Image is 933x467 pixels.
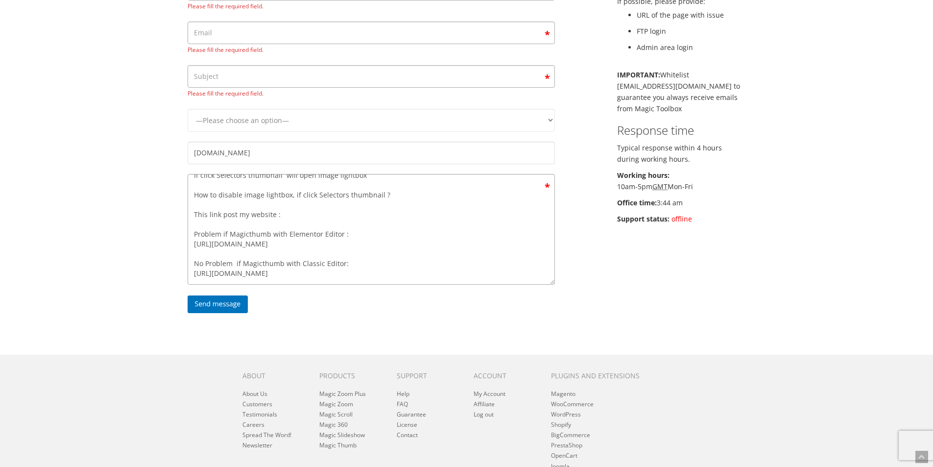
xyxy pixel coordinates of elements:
a: Magic Scroll [319,410,353,418]
span: Please fill the required field. [188,44,555,55]
li: URL of the page with issue [637,9,746,21]
span: Please fill the required field. [188,0,555,12]
a: Newsletter [242,441,272,449]
a: License [397,420,417,429]
a: Shopify [551,420,571,429]
b: Working hours: [617,171,670,180]
p: 3:44 am [617,197,746,208]
a: About Us [242,390,267,398]
span: Please fill the required field. [188,88,555,99]
h6: Support [397,372,459,379]
a: OpenCart [551,451,577,460]
a: WordPress [551,410,581,418]
h6: About [242,372,305,379]
p: 10am-5pm Mon-Fri [617,170,746,192]
h6: Plugins and extensions [551,372,652,379]
a: BigCommerce [551,431,590,439]
a: My Account [474,390,505,398]
a: WooCommerce [551,400,594,408]
h6: Account [474,372,536,379]
a: Magic Slideshow [319,431,365,439]
a: Help [397,390,409,398]
a: Spread The Word! [242,431,291,439]
a: Magic Zoom Plus [319,390,366,398]
a: PrestaShop [551,441,582,449]
h3: Response time [617,124,746,137]
input: Send message [188,295,248,313]
p: Typical response within 4 hours during working hours. [617,142,746,165]
span: offline [671,214,692,223]
a: FAQ [397,400,408,408]
a: Testimonials [242,410,277,418]
input: Email [188,22,555,44]
acronym: Greenwich Mean Time [652,182,668,191]
a: Magic Zoom [319,400,353,408]
a: Guarantee [397,410,426,418]
a: Affiliate [474,400,495,408]
b: Office time: [617,198,657,207]
b: IMPORTANT: [617,70,660,79]
li: Admin area login [637,42,746,53]
input: Subject [188,65,555,88]
a: Contact [397,431,418,439]
li: FTP login [637,25,746,37]
a: Magic 360 [319,420,348,429]
input: Your website [188,142,555,164]
a: Log out [474,410,494,418]
b: Support status: [617,214,670,223]
h6: Products [319,372,382,379]
a: Careers [242,420,264,429]
a: Magic Thumb [319,441,357,449]
p: Whitelist [EMAIL_ADDRESS][DOMAIN_NAME] to guarantee you always receive emails from Magic Toolbox [617,69,746,114]
a: Customers [242,400,272,408]
a: Magento [551,390,575,398]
